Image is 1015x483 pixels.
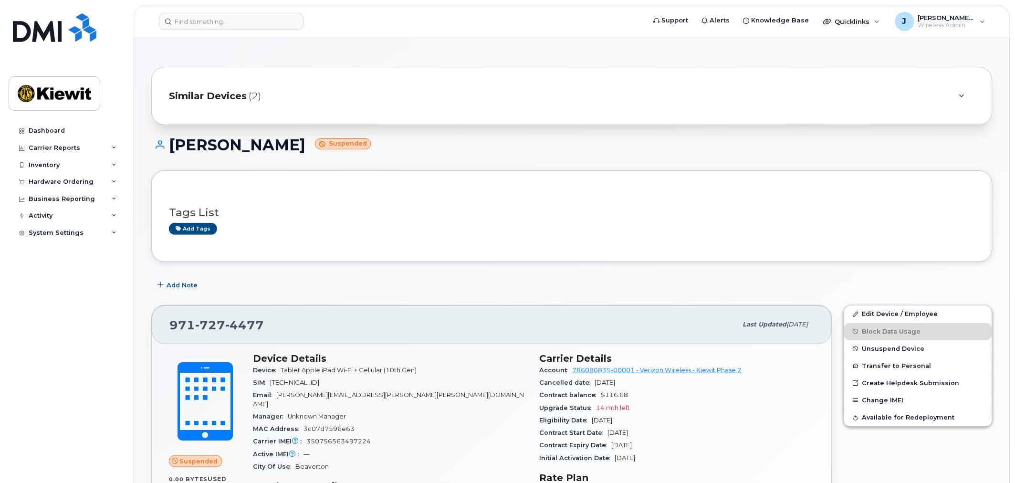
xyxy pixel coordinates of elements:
span: Manager [253,413,288,420]
span: [DATE] [615,454,636,462]
span: 727 [195,318,225,332]
span: 14 mth left [596,404,630,411]
span: Account [540,367,573,374]
span: 0.00 Bytes [169,476,208,483]
span: City Of Use [253,463,295,470]
span: Unknown Manager [288,413,346,420]
span: Beaverton [295,463,329,470]
span: 971 [169,318,264,332]
span: [PERSON_NAME][EMAIL_ADDRESS][PERSON_NAME][PERSON_NAME][DOMAIN_NAME] [253,391,524,407]
span: $116.68 [601,391,628,399]
span: Initial Activation Date [540,454,615,462]
span: Carrier IMEI [253,438,306,445]
button: Transfer to Personal [844,357,992,375]
span: Suspended [180,457,218,466]
span: Similar Devices [169,89,247,103]
h1: [PERSON_NAME] [151,136,993,153]
span: [DATE] [592,417,613,424]
span: 3c07d7596e63 [303,425,355,432]
span: Contract Start Date [540,429,608,436]
span: Upgrade Status [540,404,596,411]
small: Suspended [315,138,371,149]
span: Device [253,367,281,374]
span: used [208,475,227,483]
span: Add Note [167,281,198,290]
span: Cancelled date [540,379,595,386]
span: Available for Redeployment [862,414,955,421]
a: Add tags [169,223,217,235]
button: Change IMEI [844,392,992,409]
span: [DATE] [595,379,616,386]
h3: Carrier Details [540,353,815,364]
span: MAC Address [253,425,303,432]
span: Active IMEI [253,451,303,458]
button: Block Data Usage [844,323,992,340]
button: Unsuspend Device [844,340,992,357]
h3: Device Details [253,353,528,364]
button: Available for Redeployment [844,409,992,426]
iframe: Messenger Launcher [973,441,1008,476]
span: [DATE] [608,429,628,436]
a: 786080835-00001 - Verizon Wireless - Kiewit Phase 2 [573,367,742,374]
span: Contract balance [540,391,601,399]
span: Tablet Apple iPad Wi-Fi + Cellular (10th Gen) [281,367,417,374]
span: SIM [253,379,270,386]
span: [DATE] [787,321,808,328]
h3: Tags List [169,207,975,219]
span: 350756563497224 [306,438,371,445]
span: Last updated [743,321,787,328]
span: Email [253,391,276,399]
span: Contract Expiry Date [540,441,612,449]
a: Create Helpdesk Submission [844,375,992,392]
span: [DATE] [612,441,632,449]
span: — [303,451,310,458]
span: [TECHNICAL_ID] [270,379,319,386]
span: Unsuspend Device [862,345,925,352]
button: Add Note [151,276,206,294]
span: (2) [249,89,261,103]
span: Eligibility Date [540,417,592,424]
a: Edit Device / Employee [844,305,992,323]
span: 4477 [225,318,264,332]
